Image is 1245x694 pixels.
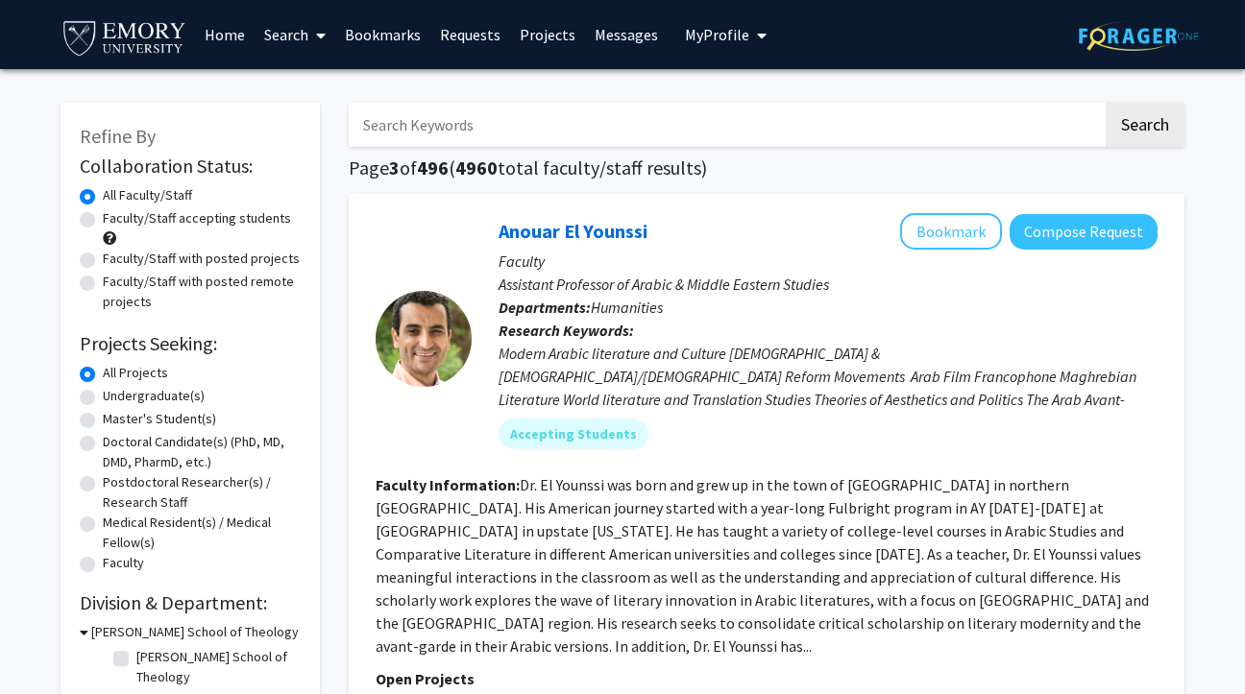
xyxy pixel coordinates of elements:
[499,250,1158,273] p: Faculty
[376,475,1149,656] fg-read-more: Dr. El Younssi was born and grew up in the town of [GEOGRAPHIC_DATA] in northern [GEOGRAPHIC_DATA...
[499,298,591,317] b: Departments:
[80,591,301,614] h2: Division & Department:
[103,363,168,383] label: All Projects
[499,342,1158,434] div: Modern Arabic literature and Culture [DEMOGRAPHIC_DATA] & [DEMOGRAPHIC_DATA]/[DEMOGRAPHIC_DATA] R...
[1106,103,1184,147] button: Search
[499,273,1158,296] p: Assistant Professor of Arabic & Middle Eastern Studies
[685,25,749,44] span: My Profile
[103,386,205,406] label: Undergraduate(s)
[349,103,1103,147] input: Search Keywords
[591,298,663,317] span: Humanities
[103,432,301,472] label: Doctoral Candidate(s) (PhD, MD, DMD, PharmD, etc.)
[136,647,296,687] label: [PERSON_NAME] School of Theology
[103,513,301,553] label: Medical Resident(s) / Medical Fellow(s)
[430,1,510,68] a: Requests
[389,156,400,179] span: 3
[455,156,498,179] span: 4960
[499,321,634,340] b: Research Keywords:
[349,156,1184,179] h1: Page of ( total faculty/staff results)
[14,608,82,680] iframe: Chat
[103,472,301,513] label: Postdoctoral Researcher(s) / Research Staff
[499,219,647,243] a: Anouar El Younssi
[1079,21,1199,51] img: ForagerOne Logo
[900,213,1002,250] button: Add Anouar El Younssi to Bookmarks
[103,208,291,228] label: Faculty/Staff accepting students
[376,475,520,494] b: Faculty Information:
[103,185,192,205] label: All Faculty/Staff
[585,1,668,68] a: Messages
[499,419,648,449] mat-chip: Accepting Students
[80,332,301,355] h2: Projects Seeking:
[510,1,585,68] a: Projects
[195,1,255,68] a: Home
[335,1,430,68] a: Bookmarks
[80,155,301,178] h2: Collaboration Status:
[103,249,300,269] label: Faculty/Staff with posted projects
[103,272,301,312] label: Faculty/Staff with posted remote projects
[103,553,144,573] label: Faculty
[376,667,1158,690] p: Open Projects
[91,622,299,642] h3: [PERSON_NAME] School of Theology
[103,409,216,429] label: Master's Student(s)
[61,15,188,59] img: Emory University Logo
[80,124,156,148] span: Refine By
[255,1,335,68] a: Search
[417,156,449,179] span: 496
[1010,214,1158,250] button: Compose Request to Anouar El Younssi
